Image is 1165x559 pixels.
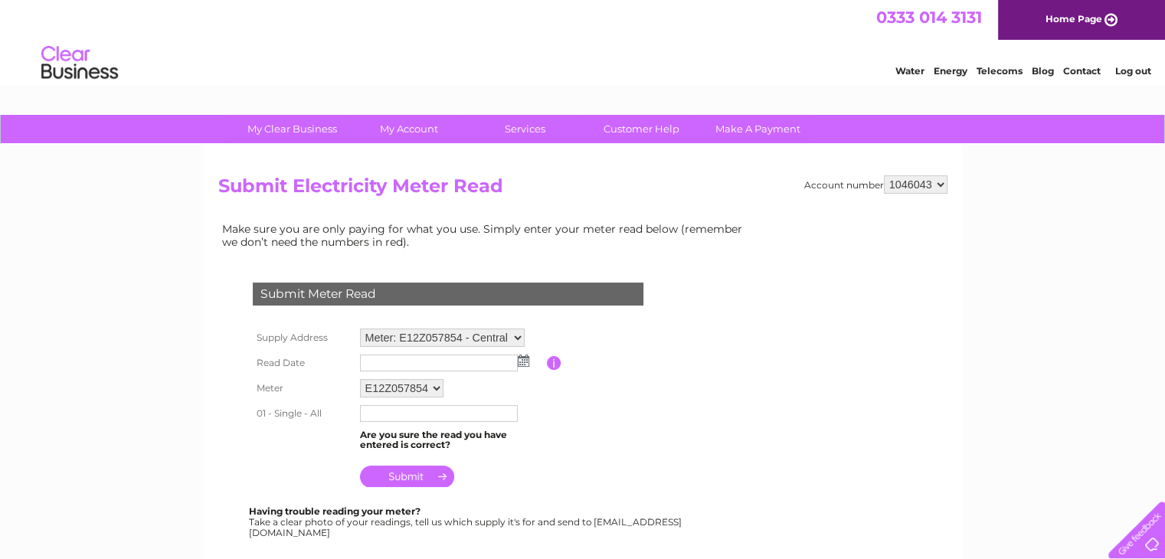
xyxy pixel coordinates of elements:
[977,65,1023,77] a: Telecoms
[249,351,356,375] th: Read Date
[895,65,924,77] a: Water
[356,426,547,455] td: Are you sure the read you have entered is correct?
[1114,65,1150,77] a: Log out
[695,115,821,143] a: Make A Payment
[462,115,588,143] a: Services
[249,401,356,426] th: 01 - Single - All
[934,65,967,77] a: Energy
[41,40,119,87] img: logo.png
[360,466,454,487] input: Submit
[229,115,355,143] a: My Clear Business
[578,115,705,143] a: Customer Help
[804,175,947,194] div: Account number
[249,506,684,538] div: Take a clear photo of your readings, tell us which supply it's for and send to [EMAIL_ADDRESS][DO...
[876,8,982,27] a: 0333 014 3131
[218,219,754,251] td: Make sure you are only paying for what you use. Simply enter your meter read below (remember we d...
[249,325,356,351] th: Supply Address
[547,356,561,370] input: Information
[249,375,356,401] th: Meter
[345,115,472,143] a: My Account
[221,8,945,74] div: Clear Business is a trading name of Verastar Limited (registered in [GEOGRAPHIC_DATA] No. 3667643...
[218,175,947,204] h2: Submit Electricity Meter Read
[518,355,529,367] img: ...
[1032,65,1054,77] a: Blog
[249,505,421,517] b: Having trouble reading your meter?
[1063,65,1101,77] a: Contact
[253,283,643,306] div: Submit Meter Read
